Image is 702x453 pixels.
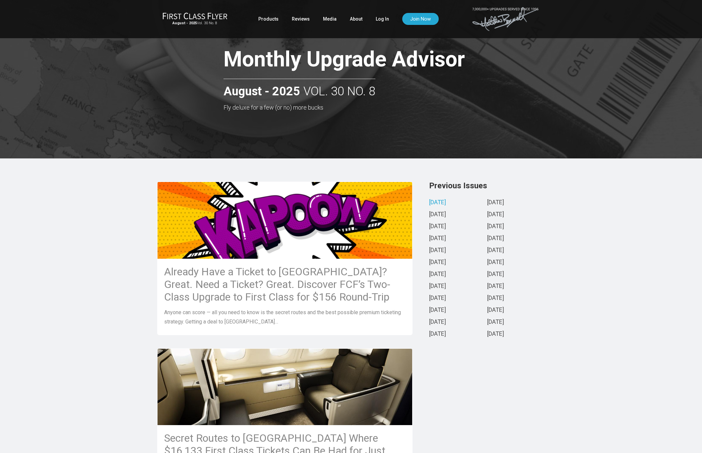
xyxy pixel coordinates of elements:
h2: Vol. 30 No. 8 [223,79,375,98]
a: About [350,13,362,25]
a: [DATE] [429,211,446,218]
a: [DATE] [487,247,504,254]
a: Products [258,13,279,25]
a: [DATE] [429,247,446,254]
a: [DATE] [487,271,504,278]
a: [DATE] [429,259,446,266]
a: [DATE] [487,307,504,314]
a: [DATE] [487,211,504,218]
a: [DATE] [487,259,504,266]
h3: Previous Issues [429,182,545,190]
a: Join Now [402,13,439,25]
a: [DATE] [429,235,446,242]
a: [DATE] [429,331,446,338]
a: [DATE] [429,199,446,206]
img: First Class Flyer [162,12,227,19]
p: Anyone can score — all you need to know is the secret routes and the best possible premium ticket... [164,308,406,326]
h3: Already Have a Ticket to [GEOGRAPHIC_DATA]? Great. Need a Ticket? Great. Discover FCF’s Two-Class... [164,265,406,303]
small: Vol. 30 No. 8 [162,21,227,26]
a: [DATE] [429,295,446,302]
a: [DATE] [429,319,446,326]
a: [DATE] [487,319,504,326]
a: Media [323,13,337,25]
a: [DATE] [429,271,446,278]
a: [DATE] [487,235,504,242]
a: [DATE] [487,295,504,302]
a: [DATE] [487,199,504,206]
strong: August - 2025 [223,85,300,98]
a: [DATE] [487,283,504,290]
a: [DATE] [487,331,504,338]
strong: August - 2025 [172,21,197,25]
a: [DATE] [429,307,446,314]
h3: Fly deluxe for a few (or no) more bucks [223,104,512,111]
h1: Monthly Upgrade Advisor [223,48,512,73]
a: [DATE] [487,223,504,230]
a: Reviews [292,13,310,25]
a: [DATE] [429,223,446,230]
a: Log In [376,13,389,25]
a: [DATE] [429,283,446,290]
a: First Class FlyerAugust - 2025Vol. 30 No. 8 [162,12,227,26]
